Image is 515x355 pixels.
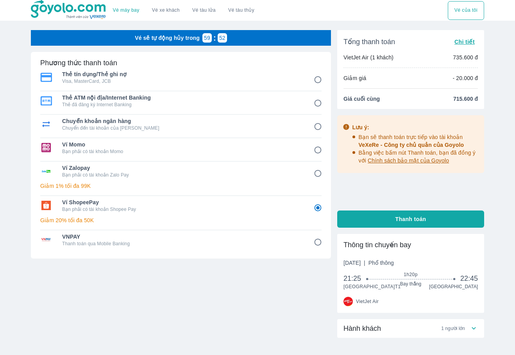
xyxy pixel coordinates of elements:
[62,94,303,102] span: Thẻ ATM nội địa/Internet Banking
[40,68,322,87] div: Thẻ tín dụng/Thẻ ghi nợThẻ tín dụng/Thẻ ghi nợVisa, MasterCard, JCB
[62,198,303,206] span: Ví ShopeePay
[352,123,479,131] div: Lưu ý:
[343,274,368,283] span: 21:25
[40,58,117,68] h6: Phương thức thanh toán
[343,74,366,82] p: Giảm giá
[337,211,484,228] button: Thanh toán
[62,141,303,148] span: Ví Momo
[460,274,478,283] span: 22:45
[40,162,322,180] div: Ví ZalopayVí ZalopayBạn phải có tài khoản Zalo Pay
[212,34,218,42] p: :
[343,259,394,267] span: [DATE]
[441,325,465,332] span: 1 người lớn
[395,215,426,223] span: Thanh toán
[219,34,225,42] p: 52
[343,324,381,333] span: Hành khách
[62,164,303,172] span: Ví Zalopay
[40,91,322,110] div: Thẻ ATM nội địa/Internet BankingThẻ ATM nội địa/Internet BankingThẻ đã đăng ký Internet Banking
[343,240,478,250] div: Thông tin chuyến bay
[453,54,478,61] p: 735.600 đ
[62,206,303,212] p: Bạn phải có tài khoản Shopee Pay
[337,319,484,338] div: Hành khách1 người lớn
[452,74,478,82] p: - 20.000 đ
[368,260,394,266] span: Phổ thông
[135,34,200,42] p: Vé sẽ tự động hủy trong
[448,1,484,20] button: Vé của tôi
[40,216,322,224] p: Giảm 20% tối đa 50K
[356,298,379,305] span: VietJet Air
[40,73,52,82] img: Thẻ tín dụng/Thẻ ghi nợ
[62,102,303,108] p: Thẻ đã đăng ký Internet Banking
[62,172,303,178] p: Bạn phải có tài khoản Zalo Pay
[62,241,303,247] p: Thanh toán qua Mobile Banking
[359,134,464,148] span: Bạn sẽ thanh toán trực tiếp vào tài khoản
[40,235,52,244] img: VNPAY
[62,148,303,155] p: Bạn phải có tài khoản Momo
[40,115,322,134] div: Chuyển khoản ngân hàngChuyển khoản ngân hàngChuyển đến tài khoản của [PERSON_NAME]
[62,70,303,78] span: Thẻ tín dụng/Thẻ ghi nợ
[453,95,478,103] span: 715.600 đ
[368,281,454,287] span: Bay thẳng
[364,260,365,266] span: |
[368,271,454,278] span: 1h20p
[40,138,322,157] div: Ví MomoVí MomoBạn phải có tài khoản Momo
[343,37,395,46] span: Tổng thanh toán
[107,1,261,20] div: choose transportation mode
[62,125,303,131] p: Chuyển đến tài khoản của [PERSON_NAME]
[451,36,478,47] button: Chi tiết
[40,230,322,249] div: VNPAYVNPAYThanh toán qua Mobile Banking
[62,233,303,241] span: VNPAY
[152,7,180,13] a: Vé xe khách
[40,143,52,152] img: Ví Momo
[448,1,484,20] div: choose transportation mode
[62,78,303,84] p: Visa, MasterCard, JCB
[40,196,322,215] div: Ví ShopeePayVí ShopeePayBạn phải có tài khoản Shopee Pay
[454,39,475,45] span: Chi tiết
[186,1,222,20] a: Vé tàu lửa
[40,96,52,105] img: Thẻ ATM nội địa/Internet Banking
[204,34,210,42] p: 59
[113,7,139,13] a: Vé máy bay
[62,117,303,125] span: Chuyển khoản ngân hàng
[359,142,464,148] span: VeXeRe - Công ty chủ quản của Goyolo
[359,149,479,164] p: Bằng việc bấm nút Thanh toán, bạn đã đồng ý với
[40,182,322,190] p: Giảm 1% tối đa 99K
[343,95,380,103] span: Giá cuối cùng
[40,201,52,210] img: Ví ShopeePay
[222,1,261,20] button: Vé tàu thủy
[40,166,52,176] img: Ví Zalopay
[40,120,52,129] img: Chuyển khoản ngân hàng
[343,54,393,61] p: VietJet Air (1 khách)
[368,157,449,164] span: Chính sách bảo mật của Goyolo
